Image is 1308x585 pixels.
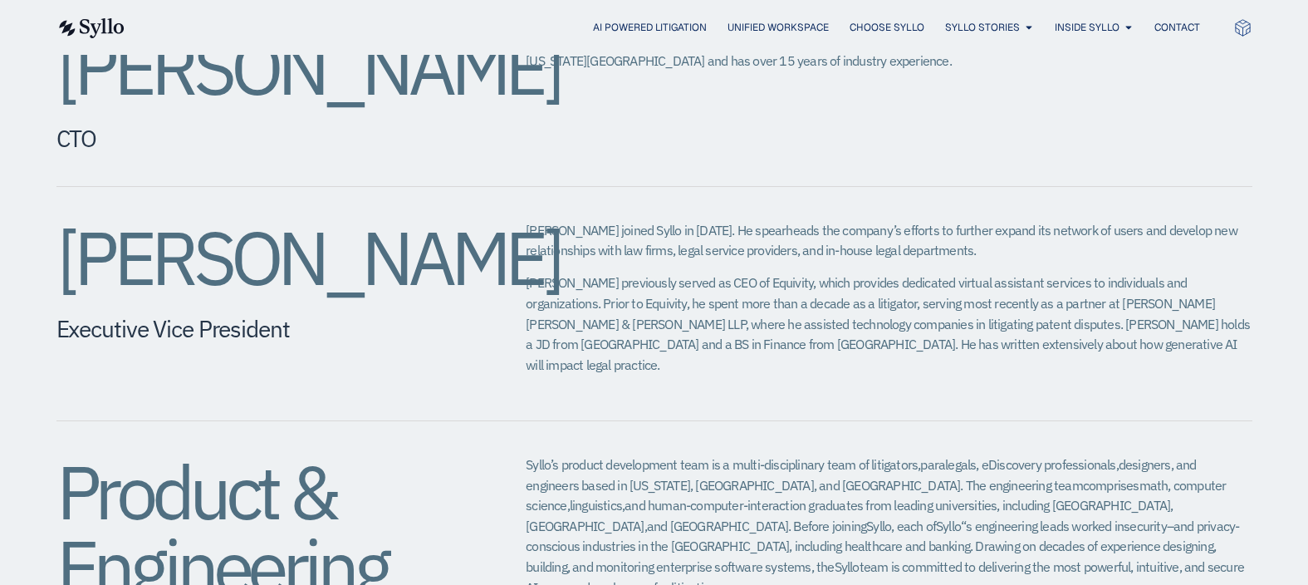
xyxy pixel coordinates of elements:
[647,518,866,534] span: and [GEOGRAPHIC_DATA]. Before joining
[56,315,460,343] h5: Executive Vice President​
[835,558,860,575] span: Syllo
[56,18,125,38] img: syllo
[966,518,1124,534] span: s engineering leads worked in
[936,518,961,534] span: Syllo
[891,518,936,534] span: , each of
[593,20,707,35] a: AI Powered Litigation
[158,20,1200,36] div: Menu Toggle
[526,274,1250,373] span: [PERSON_NAME] previously served as CEO of Equivity, which provides dedicated virtual assistant se...
[158,20,1200,36] nav: Menu
[570,497,625,514] span: linguistics,
[526,456,920,473] span: Syllo’s product development team is a multi-disciplinary team of litigators,
[526,518,1239,575] span: and privacy-conscious industries in the [GEOGRAPHIC_DATA], including healthcare and banking. Draw...
[850,20,924,35] a: Choose Syllo
[1167,518,1173,534] span: –
[526,456,1196,494] span: designers, and engineers based in [US_STATE], [GEOGRAPHIC_DATA], and [GEOGRAPHIC_DATA]. The engin...
[945,20,1020,35] a: Syllo Stories
[56,220,460,295] h2: [PERSON_NAME]
[526,222,1237,259] span: [PERSON_NAME] joined Syllo in [DATE]. He spearheads the company’s efforts to further expand its n...
[1055,20,1119,35] a: Inside Syllo
[961,518,963,534] span: ‘
[526,32,1212,69] span: in [DATE] and leads the company’s engineering team. She received B.S. and M.Eng. degrees from the...
[56,125,460,153] h5: CTO
[963,518,966,534] span: ‘
[1083,477,1139,494] span: comprises
[866,518,891,534] span: Syllo
[526,497,1173,534] span: and human-computer-interaction graduates from leading universities, including [GEOGRAPHIC_DATA], ...
[1154,20,1200,35] a: Contact
[1124,518,1167,534] span: security
[949,52,952,69] span: .
[920,456,1118,473] span: paralegals, eDiscovery professionals,
[56,30,460,105] h2: [PERSON_NAME]
[727,20,829,35] a: Unified Workspace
